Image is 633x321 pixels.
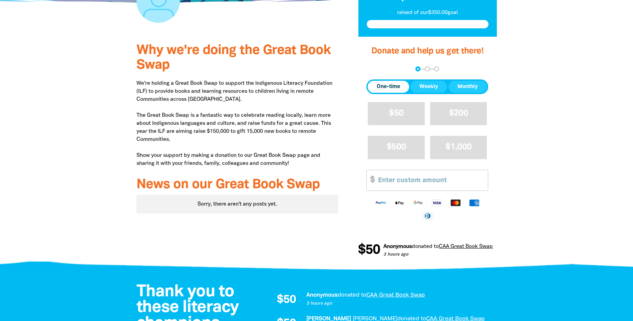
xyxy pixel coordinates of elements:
div: Paginated content [136,195,338,214]
span: $200 [449,109,468,117]
button: Navigate to step 1 of 3 to enter your donation amount [415,66,420,71]
img: Google Pay logo [409,199,427,207]
h3: News on our Great Book Swap [136,178,338,192]
span: Donate and help us get there! [371,47,484,55]
span: Why we're doing the Great Book Swap [136,44,331,71]
button: $200 [430,102,487,125]
em: Anonymous [306,293,338,298]
span: donated to [393,244,420,249]
p: 3 hours ago [365,252,474,258]
span: donated to [338,293,366,298]
span: $ [367,170,375,191]
p: raised of our $350.00 goal [367,9,489,17]
p: We're holding a Great Book Swap to support the Indigenous Literacy Foundation (ILF) to provide bo... [136,79,338,168]
button: $1,000 [430,136,487,159]
span: $1,000 [445,143,471,151]
p: 3 hours ago [306,300,490,307]
img: American Express logo [465,199,484,207]
a: CAA Great Book Swap [420,244,474,249]
em: Anonymous [365,244,393,249]
div: Donation frequency [366,79,488,94]
a: CAA Great Book Swap [366,293,425,298]
span: One-time [377,83,400,91]
img: Apple Pay logo [390,199,409,207]
input: Enter custom amount [373,170,488,191]
div: Sorry, there aren't any posts yet. [136,195,338,214]
button: $50 [368,102,425,125]
span: Monthly [457,83,478,91]
button: Monthly [448,81,487,93]
button: Weekly [410,81,447,93]
span: $50 [277,294,296,306]
div: Available payment methods [366,194,488,225]
div: Donation stream [358,240,497,261]
span: $50 [389,109,403,117]
img: Diners Club logo [418,212,437,220]
button: $500 [368,136,425,159]
span: Weekly [419,83,438,91]
button: Navigate to step 3 of 3 to enter your payment details [434,66,439,71]
button: One-time [368,81,409,93]
img: Paypal logo [371,199,390,207]
img: Visa logo [427,199,446,207]
span: $50 [339,244,361,257]
span: $50 [480,244,502,257]
span: $500 [387,143,406,151]
button: Navigate to step 2 of 3 to enter your details [425,66,430,71]
img: Mastercard logo [446,199,465,207]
